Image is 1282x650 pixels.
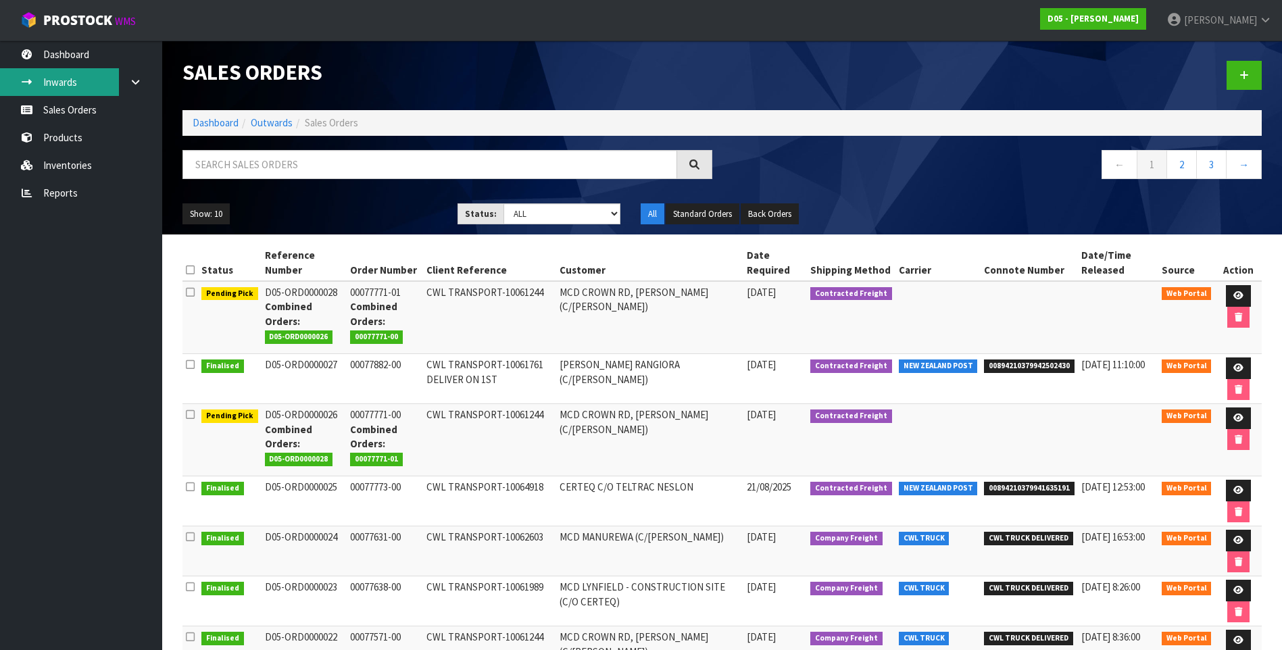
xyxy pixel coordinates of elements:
th: Date Required [743,245,807,281]
td: D05-ORD0000023 [262,576,347,626]
span: Sales Orders [305,116,358,129]
td: D05-ORD0000026 [262,404,347,476]
span: Web Portal [1162,632,1212,645]
td: D05-ORD0000025 [262,476,347,526]
span: Finalised [201,482,244,495]
strong: Combined Orders: [350,423,397,450]
span: CWL TRUCK DELIVERED [984,532,1073,545]
td: D05-ORD0000028 [262,281,347,354]
input: Search sales orders [182,150,677,179]
td: D05-ORD0000027 [262,354,347,404]
span: Pending Pick [201,409,258,423]
th: Action [1214,245,1262,281]
h1: Sales Orders [182,61,712,84]
td: CWL TRANSPORT-10064918 [423,476,556,526]
span: Contracted Freight [810,409,892,423]
td: CWL TRANSPORT-10061989 [423,576,556,626]
td: CWL TRANSPORT-10062603 [423,526,556,576]
td: CWL TRANSPORT-10061244 [423,281,556,354]
button: Standard Orders [666,203,739,225]
span: [DATE] [747,580,776,593]
span: Company Freight [810,582,883,595]
strong: Combined Orders: [265,300,312,327]
span: [DATE] [747,358,776,371]
td: 00077773-00 [347,476,422,526]
span: Contracted Freight [810,287,892,301]
span: NEW ZEALAND POST [899,482,978,495]
span: 21/08/2025 [747,480,791,493]
strong: D05 - [PERSON_NAME] [1047,13,1139,24]
span: Finalised [201,359,244,373]
a: 2 [1166,150,1197,179]
th: Order Number [347,245,422,281]
td: CWL TRANSPORT-10061761 DELIVER ON 1ST [423,354,556,404]
span: Contracted Freight [810,482,892,495]
span: Company Freight [810,532,883,545]
span: [DATE] [747,286,776,299]
button: Show: 10 [182,203,230,225]
span: Web Portal [1162,409,1212,423]
th: Status [198,245,262,281]
span: CWL TRUCK [899,632,950,645]
span: Web Portal [1162,582,1212,595]
th: Connote Number [981,245,1078,281]
span: CWL TRUCK DELIVERED [984,632,1073,645]
span: Web Portal [1162,287,1212,301]
span: CWL TRUCK [899,532,950,545]
strong: Combined Orders: [265,423,312,450]
nav: Page navigation [733,150,1262,183]
span: [DATE] 8:36:00 [1081,630,1140,643]
span: 00894210379942502430 [984,359,1075,373]
strong: Combined Orders: [350,300,397,327]
span: [DATE] [747,530,776,543]
td: MCD MANUREWA (C/[PERSON_NAME]) [556,526,743,576]
td: 00077771-01 [347,281,422,354]
span: 00077771-00 [350,330,403,344]
td: [PERSON_NAME] RANGIORA (C/[PERSON_NAME]) [556,354,743,404]
a: Dashboard [193,116,239,129]
td: 00077638-00 [347,576,422,626]
th: Customer [556,245,743,281]
span: Finalised [201,632,244,645]
strong: Status: [465,208,497,220]
td: MCD CROWN RD, [PERSON_NAME] (C/[PERSON_NAME]) [556,281,743,354]
a: → [1226,150,1262,179]
span: Web Portal [1162,532,1212,545]
td: MCD LYNFIELD - CONSTRUCTION SITE (C/O CERTEQ) [556,576,743,626]
span: Contracted Freight [810,359,892,373]
span: [DATE] 8:26:00 [1081,580,1140,593]
small: WMS [115,15,136,28]
th: Reference Number [262,245,347,281]
span: Web Portal [1162,359,1212,373]
span: [DATE] 16:53:00 [1081,530,1145,543]
td: MCD CROWN RD, [PERSON_NAME] (C/[PERSON_NAME]) [556,404,743,476]
a: 3 [1196,150,1227,179]
span: CWL TRUCK DELIVERED [984,582,1073,595]
th: Date/Time Released [1078,245,1158,281]
td: 00077882-00 [347,354,422,404]
a: ← [1102,150,1137,179]
th: Shipping Method [807,245,895,281]
span: [DATE] [747,408,776,421]
td: D05-ORD0000024 [262,526,347,576]
span: Finalised [201,582,244,595]
a: Outwards [251,116,293,129]
span: CWL TRUCK [899,582,950,595]
span: 00894210379941635191 [984,482,1075,495]
th: Client Reference [423,245,556,281]
span: 00077771-01 [350,453,403,466]
span: Company Freight [810,632,883,645]
span: Web Portal [1162,482,1212,495]
span: [PERSON_NAME] [1184,14,1257,26]
a: 1 [1137,150,1167,179]
span: [DATE] [747,630,776,643]
img: cube-alt.png [20,11,37,28]
span: Finalised [201,532,244,545]
th: Carrier [895,245,981,281]
td: CWL TRANSPORT-10061244 [423,404,556,476]
span: [DATE] 11:10:00 [1081,358,1145,371]
span: [DATE] 12:53:00 [1081,480,1145,493]
td: CERTEQ C/O TELTRAC NESLON [556,476,743,526]
th: Source [1158,245,1215,281]
td: 00077771-00 [347,404,422,476]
